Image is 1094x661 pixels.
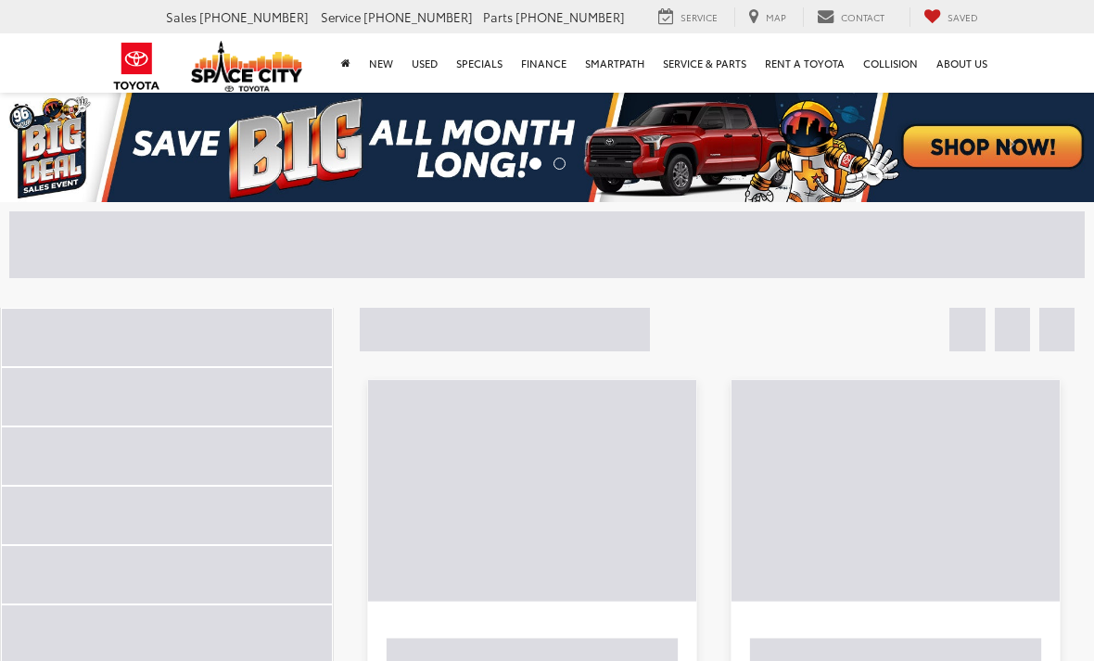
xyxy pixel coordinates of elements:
[927,33,997,93] a: About Us
[948,10,978,24] span: Saved
[321,8,361,25] span: Service
[363,8,473,25] span: [PHONE_NUMBER]
[191,41,302,92] img: Space City Toyota
[515,8,625,25] span: [PHONE_NUMBER]
[483,8,513,25] span: Parts
[910,7,992,27] a: My Saved Vehicles
[199,8,309,25] span: [PHONE_NUMBER]
[803,7,898,27] a: Contact
[841,10,884,24] span: Contact
[166,8,197,25] span: Sales
[654,33,756,93] a: Service & Parts
[644,7,731,27] a: Service
[360,33,402,93] a: New
[756,33,854,93] a: Rent a Toyota
[681,10,718,24] span: Service
[332,33,360,93] a: Home
[766,10,786,24] span: Map
[734,7,800,27] a: Map
[102,36,172,96] img: Toyota
[402,33,447,93] a: Used
[447,33,512,93] a: Specials
[512,33,576,93] a: Finance
[576,33,654,93] a: SmartPath
[854,33,927,93] a: Collision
